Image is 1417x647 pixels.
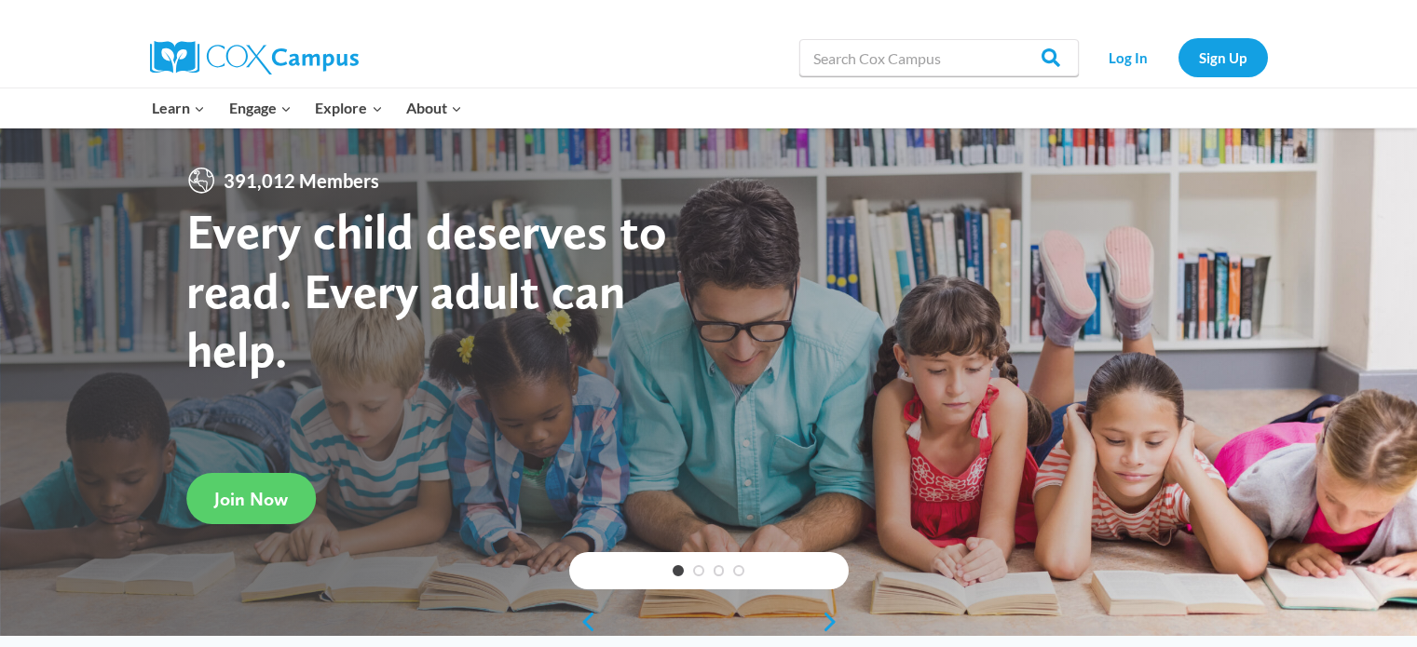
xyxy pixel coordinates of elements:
a: Sign Up [1179,38,1268,76]
a: Join Now [186,473,316,524]
span: Join Now [214,488,288,510]
span: Learn [152,96,205,120]
a: Log In [1088,38,1169,76]
a: previous [569,611,597,633]
input: Search Cox Campus [799,39,1079,76]
a: next [821,611,849,633]
strong: Every child deserves to read. Every adult can help. [186,201,667,379]
a: 2 [693,565,704,576]
div: content slider buttons [569,603,849,640]
a: 1 [673,565,684,576]
span: Engage [229,96,292,120]
span: Explore [315,96,382,120]
span: 391,012 Members [216,166,387,195]
a: 3 [714,565,725,576]
img: Cox Campus [150,41,359,74]
nav: Secondary Navigation [1088,38,1268,76]
a: 4 [733,565,744,576]
span: About [406,96,462,120]
nav: Primary Navigation [141,88,474,128]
